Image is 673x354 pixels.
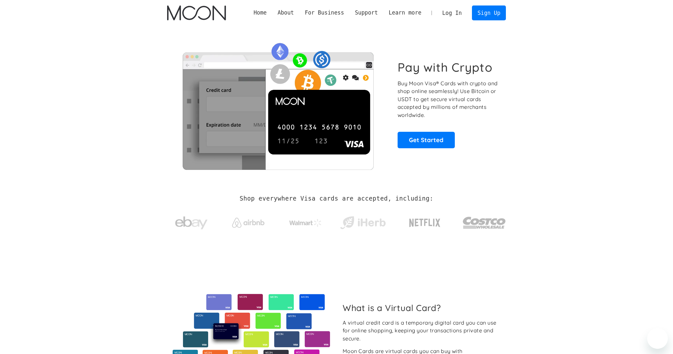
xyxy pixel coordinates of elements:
img: Costco [463,211,506,235]
img: Netflix [409,215,441,231]
div: For Business [305,9,344,17]
div: About [278,9,294,17]
h2: Shop everywhere Visa cards are accepted, including: [240,195,433,202]
a: Walmart [282,213,330,230]
img: Moon Cards let you spend your crypto anywhere Visa is accepted. [167,38,389,170]
p: Buy Moon Visa® Cards with crypto and shop online seamlessly! Use Bitcoin or USDT to get secure vi... [398,79,499,119]
div: Learn more [389,9,421,17]
iframe: Кнопка для запуску вікна повідомлень [647,328,668,349]
a: ebay [167,206,215,236]
a: Netflix [396,208,454,234]
img: Airbnb [232,218,264,228]
a: home [167,5,226,20]
a: Sign Up [472,5,506,20]
a: Home [248,9,272,17]
img: ebay [175,213,208,233]
div: About [272,9,299,17]
a: iHerb [339,208,387,234]
a: Costco [463,204,506,238]
img: Moon Logo [167,5,226,20]
img: Walmart [289,219,322,227]
div: For Business [299,9,349,17]
h2: What is a Virtual Card? [343,303,501,313]
h1: Pay with Crypto [398,60,493,75]
a: Get Started [398,132,455,148]
div: Support [355,9,378,17]
a: Log In [437,6,467,20]
div: Support [349,9,383,17]
div: A virtual credit card is a temporary digital card you can use for online shopping, keeping your t... [343,319,501,343]
img: iHerb [339,214,387,231]
div: Learn more [383,9,427,17]
a: Airbnb [224,211,272,231]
